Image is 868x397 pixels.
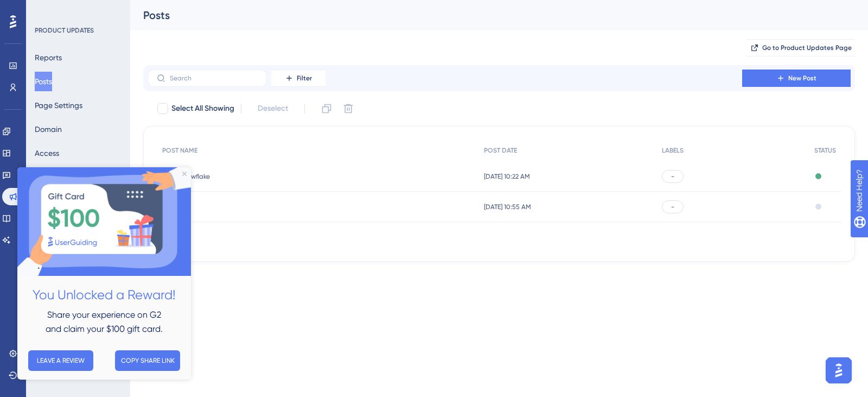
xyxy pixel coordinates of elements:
span: and claim your $100 gift card. [28,156,145,167]
button: Deselect [248,99,298,118]
button: Filter [271,70,325,87]
span: STATUS [814,146,836,155]
iframe: UserGuiding AI Assistant Launcher [822,354,855,387]
span: Filter [297,74,312,83]
span: Snowflake [180,172,353,181]
button: COPY SHARE LINK [98,183,163,204]
span: Go to Product Updates Page [762,43,852,52]
h2: You Unlocked a Reward! [9,117,165,138]
span: - [671,203,674,211]
span: LABELS [662,146,684,155]
span: Need Help? [25,3,68,16]
input: Search [170,74,258,82]
span: POST NAME [162,146,197,155]
span: Share your experience on G2 [30,142,144,153]
button: Reports [35,48,62,67]
div: PRODUCT UPDATES [35,26,94,35]
span: Deselect [258,102,288,115]
div: Close Preview [165,4,169,9]
button: Access [35,143,59,163]
span: Select All Showing [171,102,234,115]
span: hg [180,203,353,211]
button: Posts [35,72,52,91]
button: Page Settings [35,96,82,115]
span: New Post [788,74,816,83]
span: [DATE] 10:55 AM [484,203,531,211]
span: POST DATE [484,146,517,155]
button: Domain [35,119,62,139]
span: [DATE] 10:22 AM [484,172,530,181]
button: New Post [742,70,851,87]
span: - [671,172,674,181]
div: Posts [143,8,828,23]
button: Go to Product Updates Page [746,39,855,56]
button: LEAVE A REVIEW [11,183,76,204]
